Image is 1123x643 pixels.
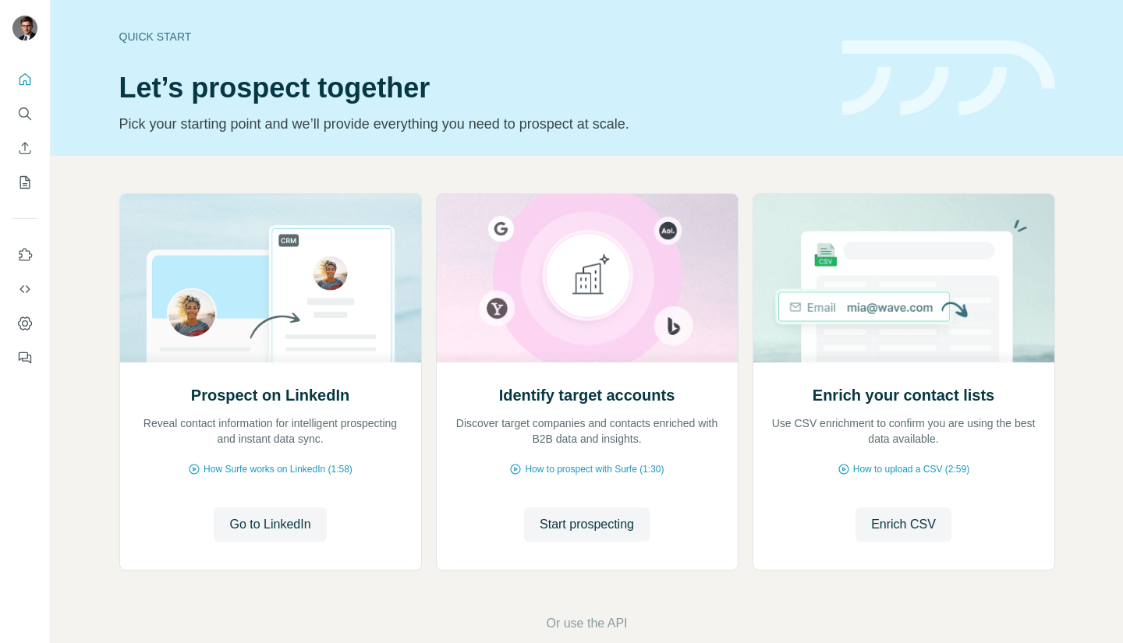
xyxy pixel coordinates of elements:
span: How to upload a CSV (2:59) [853,462,969,476]
button: Feedback [12,344,37,372]
img: Identify target accounts [436,194,739,362]
img: Prospect on LinkedIn [119,194,422,362]
button: Dashboard [12,309,37,337]
span: Enrich CSV [871,515,936,534]
h2: Enrich your contact lists [813,384,994,406]
button: My lists [12,168,37,196]
p: Discover target companies and contacts enriched with B2B data and insights. [452,415,722,447]
img: Enrich your contact lists [753,194,1055,362]
button: Go to LinkedIn [214,507,326,542]
h1: Let’s prospect together [119,72,824,104]
button: Enrich CSV [12,134,37,162]
button: Or use the API [546,614,627,633]
button: Enrich CSV [856,507,951,542]
p: Pick your starting point and we’ll provide everything you need to prospect at scale. [119,113,824,135]
p: Reveal contact information for intelligent prospecting and instant data sync. [136,415,406,447]
img: Avatar [12,16,37,41]
p: Use CSV enrichment to confirm you are using the best data available. [769,415,1039,447]
button: Use Surfe API [12,275,37,303]
h2: Identify target accounts [499,384,675,406]
button: Start prospecting [524,507,650,542]
span: Go to LinkedIn [229,515,310,534]
span: Start prospecting [540,515,634,534]
img: banner [842,41,1055,116]
button: Quick start [12,65,37,94]
button: Use Surfe on LinkedIn [12,241,37,269]
button: Search [12,100,37,128]
h2: Prospect on LinkedIn [191,384,349,406]
span: How Surfe works on LinkedIn (1:58) [204,462,352,476]
div: Quick start [119,29,824,44]
span: How to prospect with Surfe (1:30) [525,462,664,476]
